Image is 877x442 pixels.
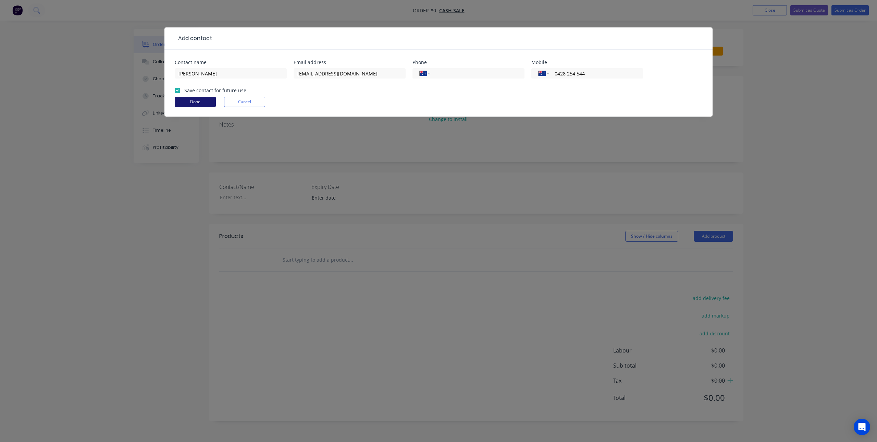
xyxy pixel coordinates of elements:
div: Email address [294,60,406,65]
div: Mobile [531,60,643,65]
div: Phone [412,60,524,65]
div: Open Intercom Messenger [854,419,870,435]
label: Save contact for future use [184,87,246,94]
button: Cancel [224,97,265,107]
div: Add contact [175,34,212,43]
div: Contact name [175,60,287,65]
button: Done [175,97,216,107]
